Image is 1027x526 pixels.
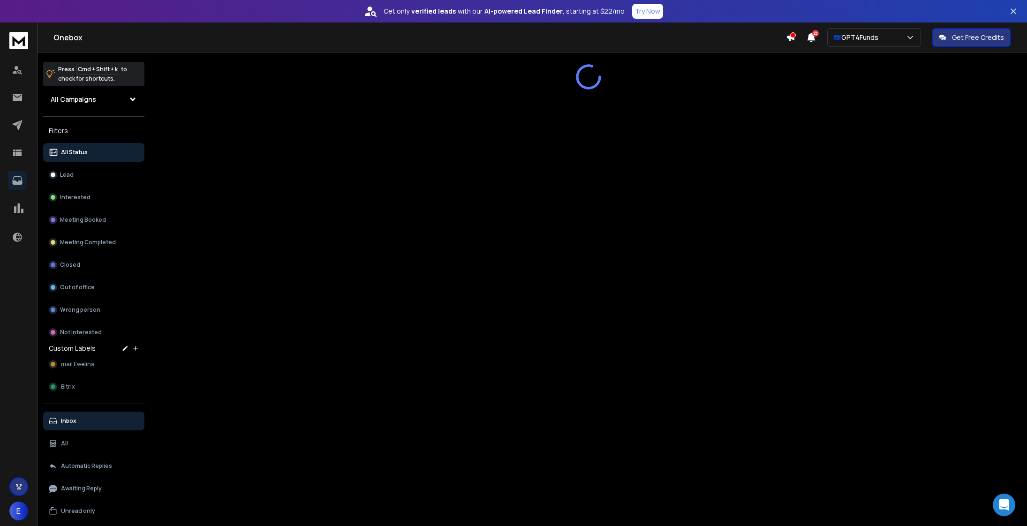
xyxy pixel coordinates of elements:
[43,502,144,520] button: Unread only
[833,33,882,42] p: 🇪🇺GPT4Funds
[812,30,819,37] span: 23
[76,64,119,75] span: Cmd + Shift + k
[43,457,144,475] button: Automatic Replies
[9,32,28,49] img: logo
[43,255,144,274] button: Closed
[9,502,28,520] button: E
[632,4,663,19] button: Try Now
[484,7,564,16] strong: AI-powered Lead Finder,
[60,261,80,269] p: Closed
[43,278,144,297] button: Out of office
[43,434,144,453] button: All
[43,377,144,396] button: Bitrix
[60,239,116,246] p: Meeting Completed
[993,494,1015,516] div: Open Intercom Messenger
[43,323,144,342] button: Not Interested
[60,306,100,314] p: Wrong person
[43,124,144,137] h3: Filters
[43,90,144,109] button: All Campaigns
[43,412,144,430] button: Inbox
[61,485,102,492] p: Awaiting Reply
[60,171,74,179] p: Lead
[61,149,88,156] p: All Status
[60,329,102,336] p: Not Interested
[384,7,625,16] p: Get only with our starting at $22/mo
[952,33,1004,42] p: Get Free Credits
[635,7,660,16] p: Try Now
[43,188,144,207] button: Interested
[43,210,144,229] button: Meeting Booked
[61,507,95,515] p: Unread only
[43,355,144,374] button: mail Ewelina
[58,65,127,83] p: Press to check for shortcuts.
[932,28,1011,47] button: Get Free Credits
[60,194,91,201] p: Interested
[43,165,144,184] button: Lead
[51,95,96,104] h1: All Campaigns
[53,32,786,43] h1: Onebox
[49,344,96,353] h3: Custom Labels
[61,417,76,425] p: Inbox
[61,361,95,368] span: mail Ewelina
[43,479,144,498] button: Awaiting Reply
[61,462,112,470] p: Automatic Replies
[60,216,106,224] p: Meeting Booked
[61,440,68,447] p: All
[411,7,456,16] strong: verified leads
[43,301,144,319] button: Wrong person
[43,143,144,162] button: All Status
[43,233,144,252] button: Meeting Completed
[60,284,95,291] p: Out of office
[61,383,75,391] span: Bitrix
